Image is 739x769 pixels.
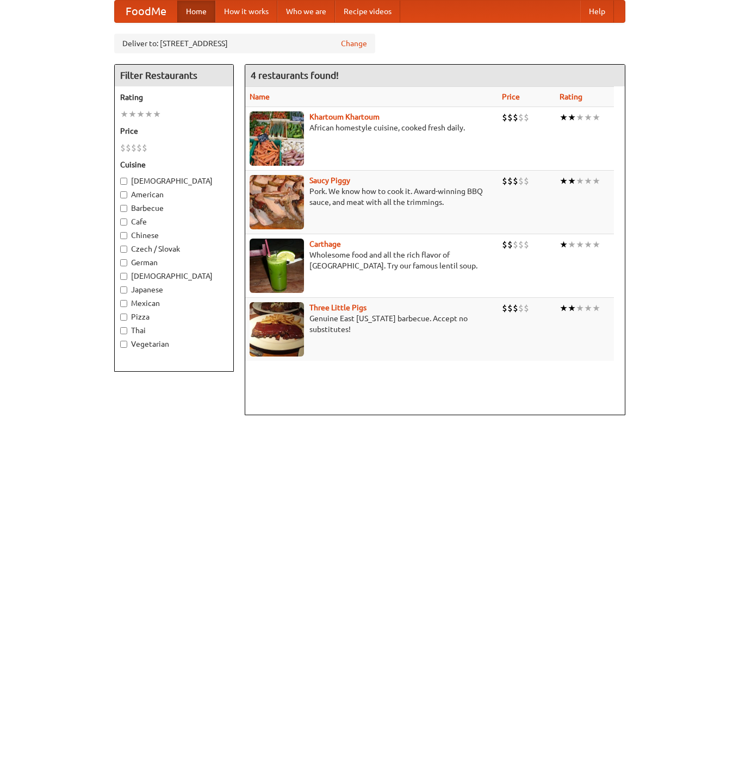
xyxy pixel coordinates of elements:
[153,108,161,120] li: ★
[250,249,493,271] p: Wholesome food and all the rich flavor of [GEOGRAPHIC_DATA]. Try our famous lentil soup.
[584,239,592,251] li: ★
[576,302,584,314] li: ★
[502,175,507,187] li: $
[120,216,228,227] label: Cafe
[250,122,493,133] p: African homestyle cuisine, cooked fresh daily.
[518,111,524,123] li: $
[114,34,375,53] div: Deliver to: [STREET_ADDRESS]
[502,92,520,101] a: Price
[309,240,341,248] a: Carthage
[524,302,529,314] li: $
[145,108,153,120] li: ★
[524,175,529,187] li: $
[341,38,367,49] a: Change
[560,302,568,314] li: ★
[592,175,600,187] li: ★
[576,239,584,251] li: ★
[560,92,582,101] a: Rating
[580,1,614,22] a: Help
[120,314,127,321] input: Pizza
[120,325,228,336] label: Thai
[518,175,524,187] li: $
[142,142,147,154] li: $
[120,205,127,212] input: Barbecue
[584,175,592,187] li: ★
[584,111,592,123] li: ★
[560,111,568,123] li: ★
[251,70,339,80] ng-pluralize: 4 restaurants found!
[568,302,576,314] li: ★
[592,111,600,123] li: ★
[513,302,518,314] li: $
[120,108,128,120] li: ★
[250,313,493,335] p: Genuine East [US_STATE] barbecue. Accept no substitutes!
[120,126,228,136] h5: Price
[120,178,127,185] input: [DEMOGRAPHIC_DATA]
[309,112,380,121] a: Khartoum Khartoum
[120,176,228,186] label: [DEMOGRAPHIC_DATA]
[120,232,127,239] input: Chinese
[128,108,136,120] li: ★
[120,191,127,198] input: American
[524,111,529,123] li: $
[250,175,304,229] img: saucy.jpg
[120,246,127,253] input: Czech / Slovak
[513,111,518,123] li: $
[120,189,228,200] label: American
[584,302,592,314] li: ★
[250,186,493,208] p: Pork. We know how to cook it. Award-winning BBQ sauce, and meat with all the trimmings.
[309,176,350,185] a: Saucy Piggy
[576,111,584,123] li: ★
[250,92,270,101] a: Name
[120,259,127,266] input: German
[518,239,524,251] li: $
[120,327,127,334] input: Thai
[568,175,576,187] li: ★
[560,175,568,187] li: ★
[568,111,576,123] li: ★
[507,175,513,187] li: $
[507,239,513,251] li: $
[576,175,584,187] li: ★
[120,142,126,154] li: $
[120,311,228,322] label: Pizza
[592,302,600,314] li: ★
[507,111,513,123] li: $
[568,239,576,251] li: ★
[215,1,277,22] a: How it works
[120,271,228,282] label: [DEMOGRAPHIC_DATA]
[250,111,304,166] img: khartoum.jpg
[518,302,524,314] li: $
[136,142,142,154] li: $
[136,108,145,120] li: ★
[120,300,127,307] input: Mexican
[560,239,568,251] li: ★
[115,1,177,22] a: FoodMe
[277,1,335,22] a: Who we are
[502,111,507,123] li: $
[524,239,529,251] li: $
[120,203,228,214] label: Barbecue
[120,273,127,280] input: [DEMOGRAPHIC_DATA]
[131,142,136,154] li: $
[120,257,228,268] label: German
[502,302,507,314] li: $
[120,298,228,309] label: Mexican
[120,218,127,226] input: Cafe
[120,341,127,348] input: Vegetarian
[120,284,228,295] label: Japanese
[309,303,367,312] a: Three Little Pigs
[120,286,127,293] input: Japanese
[120,243,228,254] label: Czech / Slovak
[513,175,518,187] li: $
[120,92,228,103] h5: Rating
[120,230,228,241] label: Chinese
[250,239,304,293] img: carthage.jpg
[592,239,600,251] li: ★
[507,302,513,314] li: $
[120,159,228,170] h5: Cuisine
